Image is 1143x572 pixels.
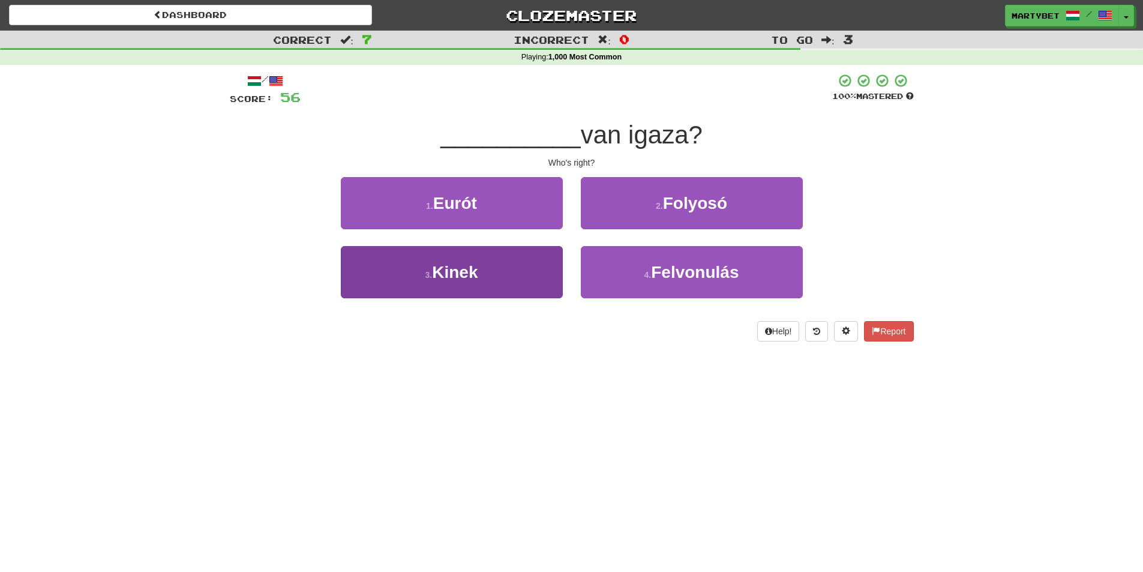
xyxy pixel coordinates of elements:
span: 3 [843,32,853,46]
button: 4.Felvonulás [581,246,803,298]
small: 1 . [426,201,433,211]
div: Mastered [832,91,914,102]
span: 56 [280,89,301,104]
a: Clozemaster [390,5,753,26]
span: Incorrect [514,34,589,46]
span: Felvonulás [651,263,739,281]
div: / [230,73,301,88]
span: Score: [230,94,273,104]
button: Help! [757,321,800,342]
small: 2 . [656,201,663,211]
small: 4 . [644,270,652,280]
button: Round history (alt+y) [805,321,828,342]
small: 3 . [425,270,433,280]
button: 1.Eurót [341,177,563,229]
span: Martybet [1012,10,1060,21]
span: Folyosó [663,194,727,212]
button: 3.Kinek [341,246,563,298]
span: : [340,35,353,45]
span: __________ [440,121,581,149]
a: Dashboard [9,5,372,25]
span: 100 % [832,91,856,101]
div: Who's right? [230,157,914,169]
span: Correct [273,34,332,46]
button: 2.Folyosó [581,177,803,229]
span: : [821,35,835,45]
span: / [1086,10,1092,18]
span: To go [771,34,813,46]
strong: 1,000 Most Common [548,53,622,61]
span: : [598,35,611,45]
span: Eurót [433,194,477,212]
span: 7 [362,32,372,46]
span: Kinek [432,263,478,281]
span: van igaza? [581,121,703,149]
a: Martybet / [1005,5,1119,26]
button: Report [864,321,913,342]
span: 0 [619,32,629,46]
